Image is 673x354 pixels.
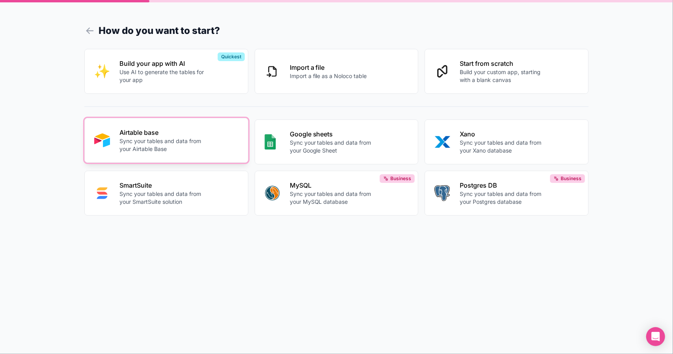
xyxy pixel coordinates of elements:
[119,137,207,153] p: Sync your tables and data from your Airtable Base
[290,72,367,80] p: Import a file as a Noloco table
[84,118,248,163] button: AIRTABLEAirtable baseSync your tables and data from your Airtable Base
[94,63,110,79] img: INTERNAL_WITH_AI
[94,185,110,201] img: SMART_SUITE
[460,181,547,190] p: Postgres DB
[460,129,547,139] p: Xano
[119,181,207,190] p: SmartSuite
[434,134,450,150] img: XANO
[390,175,411,182] span: Business
[290,181,377,190] p: MySQL
[460,68,547,84] p: Build your custom app, starting with a blank canvas
[425,49,589,94] button: Start from scratchBuild your custom app, starting with a blank canvas
[218,52,245,61] div: Quickest
[119,68,207,84] p: Use AI to generate the tables for your app
[84,171,248,216] button: SMART_SUITESmartSuiteSync your tables and data from your SmartSuite solution
[460,139,547,155] p: Sync your tables and data from your Xano database
[265,185,280,201] img: MYSQL
[425,171,589,216] button: POSTGRESPostgres DBSync your tables and data from your Postgres databaseBusiness
[255,171,419,216] button: MYSQLMySQLSync your tables and data from your MySQL databaseBusiness
[119,59,207,68] p: Build your app with AI
[561,175,582,182] span: Business
[255,119,419,164] button: GOOGLE_SHEETSGoogle sheetsSync your tables and data from your Google Sheet
[290,63,367,72] p: Import a file
[119,128,207,137] p: Airtable base
[84,49,248,94] button: INTERNAL_WITH_AIBuild your app with AIUse AI to generate the tables for your appQuickest
[255,49,419,94] button: Import a fileImport a file as a Noloco table
[94,132,110,148] img: AIRTABLE
[290,139,377,155] p: Sync your tables and data from your Google Sheet
[290,190,377,206] p: Sync your tables and data from your MySQL database
[425,119,589,164] button: XANOXanoSync your tables and data from your Xano database
[646,327,665,346] div: Open Intercom Messenger
[290,129,377,139] p: Google sheets
[460,190,547,206] p: Sync your tables and data from your Postgres database
[265,134,276,150] img: GOOGLE_SHEETS
[84,24,589,38] h1: How do you want to start?
[434,185,450,201] img: POSTGRES
[119,190,207,206] p: Sync your tables and data from your SmartSuite solution
[460,59,547,68] p: Start from scratch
